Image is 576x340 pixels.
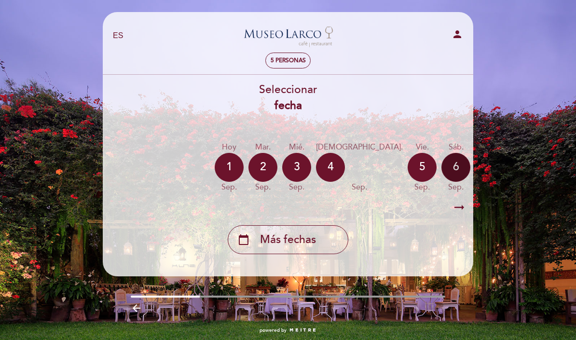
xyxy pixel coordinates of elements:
div: Seleccionar [102,82,474,114]
i: arrow_backward [131,302,142,314]
div: sáb. [441,142,470,153]
div: 1 [215,153,244,182]
div: mar. [248,142,277,153]
button: person [452,28,463,43]
div: 6 [441,153,470,182]
span: Más fechas [260,232,316,248]
span: 5 personas [271,57,306,64]
div: 2 [248,153,277,182]
div: sep. [248,182,277,193]
span: powered by [260,327,287,334]
div: sep. [408,182,437,193]
i: person [452,28,463,40]
div: sep. [215,182,244,193]
i: arrow_right_alt [452,197,466,218]
div: mié. [282,142,311,153]
a: Museo [PERSON_NAME][GEOGRAPHIC_DATA] - Restaurant [228,23,348,49]
div: [DEMOGRAPHIC_DATA]. [316,142,403,153]
div: vie. [408,142,437,153]
div: Hoy [215,142,244,153]
i: calendar_today [238,231,249,248]
div: 4 [316,153,345,182]
div: 3 [282,153,311,182]
b: fecha [274,99,302,112]
div: 5 [408,153,437,182]
div: sep. [282,182,311,193]
div: sep. [441,182,470,193]
img: MEITRE [289,328,316,333]
div: sep. [316,182,403,193]
a: powered by [260,327,316,334]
